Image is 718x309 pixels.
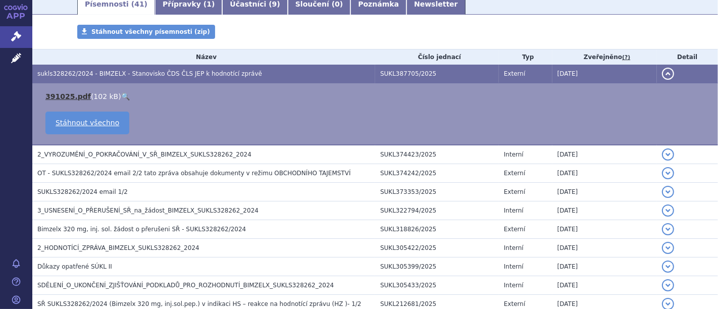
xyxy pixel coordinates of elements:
li: ( ) [45,91,708,101]
span: Bimzelx 320 mg, inj. sol. žádost o přerušeni SŘ - SUKLS328262/2024 [37,226,246,233]
td: SUKL305422/2025 [375,239,499,257]
span: Externí [504,300,525,307]
span: 3_USNESENÍ_O_PŘERUŠENÍ_SŘ_na_žádost_BIMZELX_SUKLS328262_2024 [37,207,259,214]
span: Externí [504,226,525,233]
span: 2_HODNOTÍCÍ_ZPRÁVA_BIMZELX_SUKLS328262_2024 [37,244,199,251]
span: Externí [504,188,525,195]
abbr: (?) [622,54,630,61]
td: [DATE] [552,239,657,257]
th: Detail [657,49,718,65]
td: [DATE] [552,257,657,276]
th: Typ [499,49,552,65]
button: detail [662,242,674,254]
button: detail [662,68,674,80]
td: [DATE] [552,201,657,220]
span: SUKLS328262/2024 email 1/2 [37,188,128,195]
td: [DATE] [552,220,657,239]
span: Interní [504,282,524,289]
td: SUKL305433/2025 [375,276,499,295]
td: SUKL305399/2025 [375,257,499,276]
span: Externí [504,170,525,177]
th: Zveřejněno [552,49,657,65]
button: detail [662,167,674,179]
a: Stáhnout všechno [45,112,129,134]
span: SDĚLENÍ_O_UKONČENÍ_ZJIŠŤOVÁNÍ_PODKLADŮ_PRO_ROZHODNUTÍ_BIMZELX_SUKLS328262_2024 [37,282,334,289]
span: SŘ SUKLS328262/2024 (Bimzelx 320 mg, inj.sol.pep.) v indikaci HS – reakce na hodnotící zprávu (HZ... [37,300,362,307]
td: [DATE] [552,145,657,164]
td: [DATE] [552,65,657,83]
a: 🔍 [121,92,130,100]
span: Interní [504,263,524,270]
span: Externí [504,70,525,77]
button: detail [662,261,674,273]
td: SUKL318826/2025 [375,220,499,239]
td: [DATE] [552,276,657,295]
button: detail [662,186,674,198]
button: detail [662,148,674,161]
td: SUKL374242/2025 [375,164,499,183]
span: 2_VYROZUMĚNÍ_O_POKRAČOVÁNÍ_V_SŘ_BIMZELX_SUKLS328262_2024 [37,151,251,158]
span: 102 kB [93,92,118,100]
span: Interní [504,151,524,158]
span: Interní [504,207,524,214]
button: detail [662,204,674,217]
span: Důkazy opatřené SÚKL II [37,263,112,270]
th: Název [32,49,375,65]
td: [DATE] [552,183,657,201]
span: sukls328262/2024 - BIMZELX - Stanovisko ČDS ČLS JEP k hodnotící zprávě [37,70,262,77]
td: SUKL387705/2025 [375,65,499,83]
span: OT - SUKLS328262/2024 email 2/2 tato zpráva obsahuje dokumenty v režimu OBCHODNÍHO TAJEMSTVÍ [37,170,351,177]
td: SUKL322794/2025 [375,201,499,220]
td: [DATE] [552,164,657,183]
span: Stáhnout všechny písemnosti (zip) [91,28,210,35]
span: Interní [504,244,524,251]
td: SUKL373353/2025 [375,183,499,201]
button: detail [662,223,674,235]
th: Číslo jednací [375,49,499,65]
a: Stáhnout všechny písemnosti (zip) [77,25,215,39]
a: 391025.pdf [45,92,91,100]
button: detail [662,279,674,291]
td: SUKL374423/2025 [375,145,499,164]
